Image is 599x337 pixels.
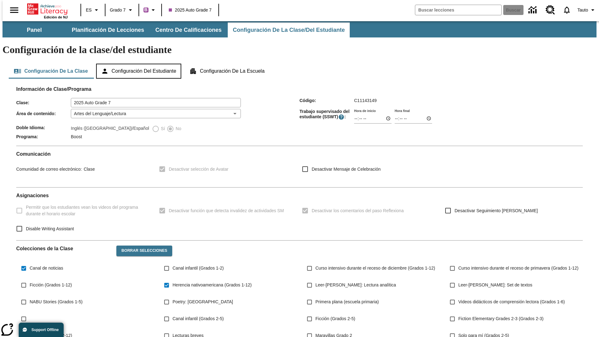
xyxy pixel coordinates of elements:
[525,2,542,19] a: Centro de información
[458,282,532,288] span: Leer-[PERSON_NAME]: Set de textos
[150,22,226,37] button: Centro de calificaciones
[415,5,501,15] input: Buscar campo
[169,208,284,214] span: Desactivar función que detecta invalidez de actividades SM
[173,315,224,322] span: Canal infantil (Grados 2-5)
[228,22,350,37] button: Configuración de la clase/del estudiante
[173,265,224,271] span: Canal infantil (Grados 1-2)
[173,282,252,288] span: Herencia nativoamericana (Grados 1-12)
[30,265,63,271] span: Canal de noticias
[354,108,376,113] label: Hora de inicio
[71,125,149,133] label: Inglés ([GEOGRAPHIC_DATA])/Español
[315,265,435,271] span: Curso intensivo durante el receso de diciembre (Grados 1-12)
[458,265,578,271] span: Curso intensivo durante el receso de primavera (Grados 1-12)
[110,7,126,13] span: Grado 7
[16,111,71,116] span: Área de contenido :
[32,328,59,332] span: Support Offline
[16,86,583,92] h2: Información de Clase/Programa
[16,134,71,139] span: Programa :
[107,4,137,16] button: Grado: Grado 7, Elige un grado
[184,64,270,79] button: Configuración de la escuela
[16,167,82,172] span: Comunidad de correo electrónico :
[71,109,241,118] div: Artes del Lenguaje/Lectura
[338,114,344,120] button: El Tiempo Supervisado de Trabajo Estudiantil es el período durante el cual los estudiantes pueden...
[19,323,64,337] button: Support Offline
[67,22,149,37] button: Planificación de lecciones
[169,7,212,13] span: 2025 Auto Grade 7
[16,151,583,157] h2: Comunicación
[44,15,68,19] span: Edición de NJ
[141,4,159,16] button: Boost El color de la clase es morado/púrpura. Cambiar el color de la clase.
[16,151,583,182] div: Comunicación
[575,4,599,16] button: Perfil/Configuración
[30,299,83,305] span: NABU Stories (Grados 1-5)
[312,208,404,214] span: Desactivar los comentarios del paso Reflexiona
[299,109,354,120] span: Trabajo supervisado del estudiante (SSWT) :
[82,167,95,172] span: Clase
[83,4,103,16] button: Lenguaje: ES, Selecciona un idioma
[96,64,181,79] button: Configuración del estudiante
[315,299,379,305] span: Primera plana (escuela primaria)
[458,315,543,322] span: Fiction Elementary Grades 2-3 (Grados 2-3)
[9,64,93,79] button: Configuración de la clase
[16,100,71,105] span: Clase :
[2,21,597,37] div: Subbarra de navegación
[577,7,588,13] span: Tauto
[354,98,377,103] span: C11143149
[27,3,68,15] a: Portada
[315,282,396,288] span: Leer-[PERSON_NAME]: Lectura analítica
[16,92,583,141] div: Información de Clase/Programa
[16,193,583,198] h2: Asignaciones
[9,64,590,79] div: Configuración de la clase/del estudiante
[3,22,66,37] button: Panel
[16,125,71,130] span: Doble Idioma :
[2,44,597,56] h1: Configuración de la clase/del estudiante
[312,166,381,173] span: Desactivar Mensaje de Celebración
[116,246,172,256] button: Borrar selecciones
[2,22,350,37] div: Subbarra de navegación
[299,98,354,103] span: Código :
[559,2,575,18] a: Notificaciones
[71,98,241,107] input: Clase
[16,246,111,252] h2: Colecciones de la Clase
[144,6,148,14] span: B
[71,134,82,139] span: Boost
[27,2,68,19] div: Portada
[395,108,410,113] label: Hora final
[173,299,233,305] span: Poetry: [GEOGRAPHIC_DATA]
[5,1,23,19] button: Abrir el menú lateral
[458,299,565,305] span: Videos didácticos de comprensión lectora (Grados 1-6)
[455,208,538,214] span: Desactivar Seguimiento [PERSON_NAME]
[26,204,149,217] span: Permitir que los estudiantes vean los videos del programa durante el horario escolar
[315,315,355,322] span: Ficción (Grados 2-5)
[159,125,165,132] span: Sí
[542,2,559,18] a: Centro de recursos, Se abrirá en una pestaña nueva.
[174,125,181,132] span: No
[169,166,228,173] span: Desactivar selección de Avatar
[30,282,72,288] span: Ficción (Grados 1-12)
[16,193,583,235] div: Asignaciones
[26,226,74,232] span: Disable Writing Assistant
[86,7,92,13] span: ES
